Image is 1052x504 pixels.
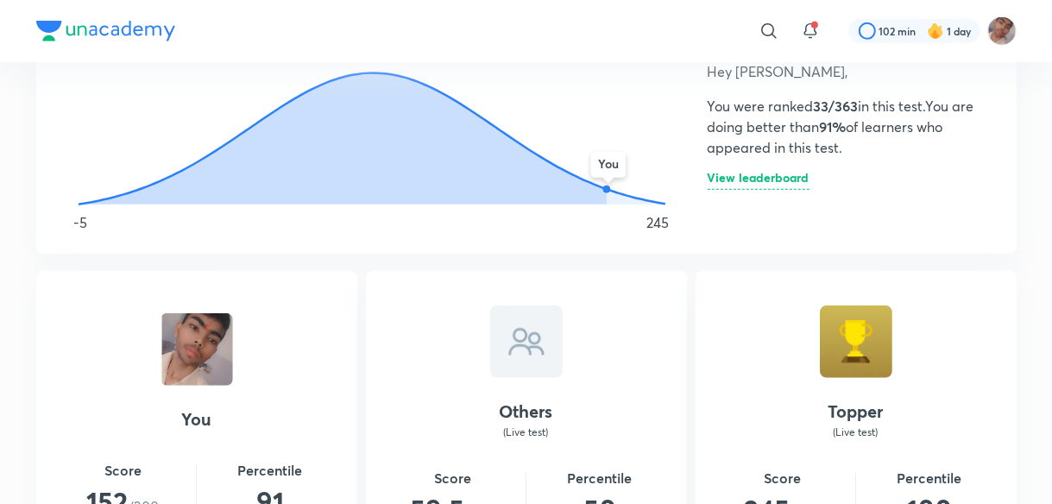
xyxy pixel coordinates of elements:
[814,97,859,115] span: 33/363
[647,212,670,233] p: 245
[380,468,526,488] h5: Score
[526,468,673,488] h5: Percentile
[36,21,175,41] img: Company Logo
[856,468,1003,488] h5: Percentile
[74,212,88,233] p: -5
[709,468,856,488] h5: Score
[197,460,343,481] h5: Percentile
[709,425,1003,440] p: (Live test)
[708,61,975,82] h5: Hey [PERSON_NAME],
[50,460,197,481] h5: Score
[708,96,975,158] p: You were ranked in this test. You are doing better than of learners who appeared in this test.
[987,16,1017,46] img: Rahul 2026
[380,399,673,425] h4: Others
[598,155,619,172] text: You
[50,406,343,432] h4: You
[709,399,1003,425] h4: Topper
[927,22,944,40] img: streak
[708,172,809,190] h6: View leaderboard
[380,425,673,440] p: (Live test)
[820,117,847,135] span: 91%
